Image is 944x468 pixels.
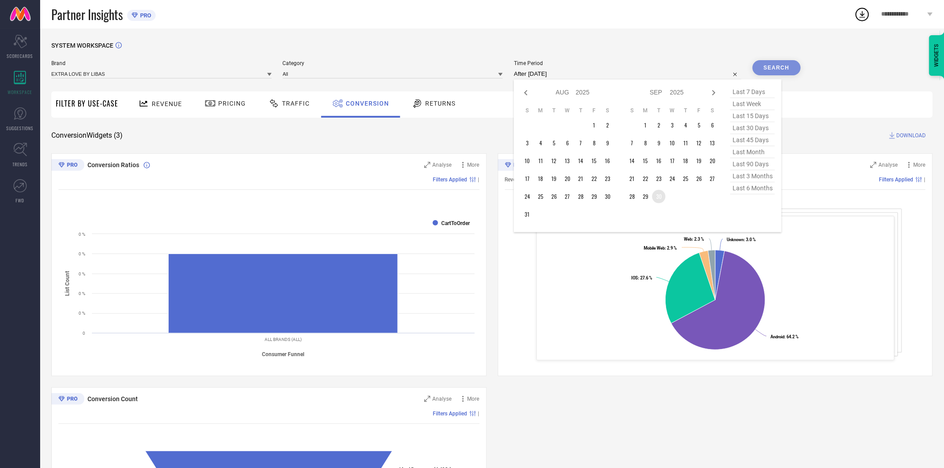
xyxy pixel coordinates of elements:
[601,154,614,168] td: Sat Aug 16 2025
[87,395,138,402] span: Conversion Count
[601,172,614,185] td: Sat Aug 23 2025
[692,107,706,114] th: Friday
[639,119,652,132] td: Mon Sep 01 2025
[730,110,775,122] span: last 15 days
[684,237,704,242] text: : 2.3 %
[521,154,534,168] td: Sun Aug 10 2025
[601,136,614,150] td: Sat Aug 09 2025
[433,396,452,402] span: Analyse
[283,60,503,66] span: Category
[16,197,25,204] span: FWD
[652,107,666,114] th: Tuesday
[631,275,638,280] tspan: IOS
[87,161,139,168] span: Conversion Ratios
[666,136,679,150] td: Wed Sep 10 2025
[478,177,480,183] span: |
[770,334,784,339] tspan: Android
[561,107,574,114] th: Wednesday
[514,69,741,79] input: Select time period
[468,396,480,402] span: More
[521,190,534,203] td: Sun Aug 24 2025
[574,107,588,114] th: Thursday
[51,42,113,49] span: SYSTEM WORKSPACE
[521,87,531,98] div: Previous month
[534,136,547,150] td: Mon Aug 04 2025
[730,146,775,158] span: last month
[547,190,561,203] td: Tue Aug 26 2025
[433,162,452,168] span: Analyse
[666,154,679,168] td: Wed Sep 17 2025
[652,154,666,168] td: Tue Sep 16 2025
[478,411,480,417] span: |
[51,5,123,24] span: Partner Insights
[547,136,561,150] td: Tue Aug 05 2025
[468,162,480,168] span: More
[561,172,574,185] td: Wed Aug 20 2025
[639,172,652,185] td: Mon Sep 22 2025
[505,177,549,183] span: Revenue (% share)
[425,100,455,107] span: Returns
[547,154,561,168] td: Tue Aug 12 2025
[79,232,85,237] text: 0 %
[547,107,561,114] th: Tuesday
[652,172,666,185] td: Tue Sep 23 2025
[897,131,926,140] span: DOWNLOAD
[730,158,775,170] span: last 90 days
[521,172,534,185] td: Sun Aug 17 2025
[588,190,601,203] td: Fri Aug 29 2025
[924,177,926,183] span: |
[588,107,601,114] th: Friday
[433,411,468,417] span: Filters Applied
[625,136,639,150] td: Sun Sep 07 2025
[625,154,639,168] td: Sun Sep 14 2025
[706,154,719,168] td: Sat Sep 20 2025
[51,60,272,66] span: Brand
[588,172,601,185] td: Fri Aug 22 2025
[574,190,588,203] td: Thu Aug 28 2025
[879,177,914,183] span: Filters Applied
[730,86,775,98] span: last 7 days
[730,98,775,110] span: last week
[666,107,679,114] th: Wednesday
[706,107,719,114] th: Saturday
[534,190,547,203] td: Mon Aug 25 2025
[346,100,389,107] span: Conversion
[56,98,118,109] span: Filter By Use-Case
[79,291,85,296] text: 0 %
[79,251,85,256] text: 0 %
[588,154,601,168] td: Fri Aug 15 2025
[498,159,531,172] div: Premium
[854,6,870,22] div: Open download list
[51,159,84,172] div: Premium
[879,162,898,168] span: Analyse
[521,136,534,150] td: Sun Aug 03 2025
[639,136,652,150] td: Mon Sep 08 2025
[727,238,756,242] text: : 3.0 %
[534,172,547,185] td: Mon Aug 18 2025
[652,136,666,150] td: Tue Sep 09 2025
[679,136,692,150] td: Thu Sep 11 2025
[679,154,692,168] td: Thu Sep 18 2025
[534,107,547,114] th: Monday
[692,172,706,185] td: Fri Sep 26 2025
[706,136,719,150] td: Sat Sep 13 2025
[770,334,799,339] text: : 64.2 %
[64,271,70,296] tspan: List Count
[138,12,151,19] span: PRO
[692,136,706,150] td: Fri Sep 12 2025
[601,119,614,132] td: Sat Aug 02 2025
[639,190,652,203] td: Mon Sep 29 2025
[914,162,926,168] span: More
[424,396,431,402] svg: Zoom
[601,190,614,203] td: Sat Aug 30 2025
[679,119,692,132] td: Thu Sep 04 2025
[679,172,692,185] td: Thu Sep 25 2025
[574,154,588,168] td: Thu Aug 14 2025
[152,100,182,107] span: Revenue
[730,134,775,146] span: last 45 days
[7,53,33,59] span: SCORECARDS
[218,100,246,107] span: Pricing
[574,136,588,150] td: Thu Aug 07 2025
[601,107,614,114] th: Saturday
[514,60,741,66] span: Time Period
